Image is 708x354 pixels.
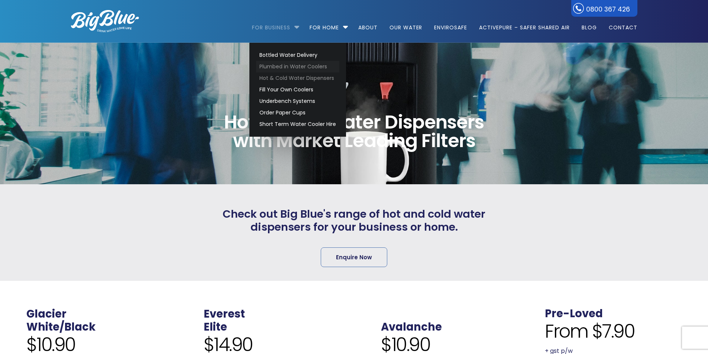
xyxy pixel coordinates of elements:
a: Enquire Now [321,247,387,267]
a: White/Black [26,319,96,334]
span: From $7.90 [545,320,634,342]
a: Glacier [26,306,67,321]
span: . [545,293,548,308]
iframe: Chatbot [659,305,698,344]
a: Elite [204,319,227,334]
img: logo [71,10,139,32]
a: Underbench Systems [256,95,339,107]
span: Hot & Cold Water Dispensers with Market Leading Filters [219,113,489,150]
a: Avalanche [381,319,442,334]
span: . [381,306,384,321]
h2: Check out Big Blue's range of hot and cold water dispensers for your business or home. [216,208,492,234]
a: Fill Your Own Coolers [256,84,339,95]
a: Order Paper Cups [256,107,339,118]
a: Short Term Water Cooler Hire [256,118,339,130]
a: Plumbed in Water Coolers [256,61,339,72]
a: Everest [204,306,245,321]
a: Hot & Cold Water Dispensers [256,72,339,84]
a: Pre-Loved [545,306,603,321]
a: Bottled Water Delivery [256,49,339,61]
